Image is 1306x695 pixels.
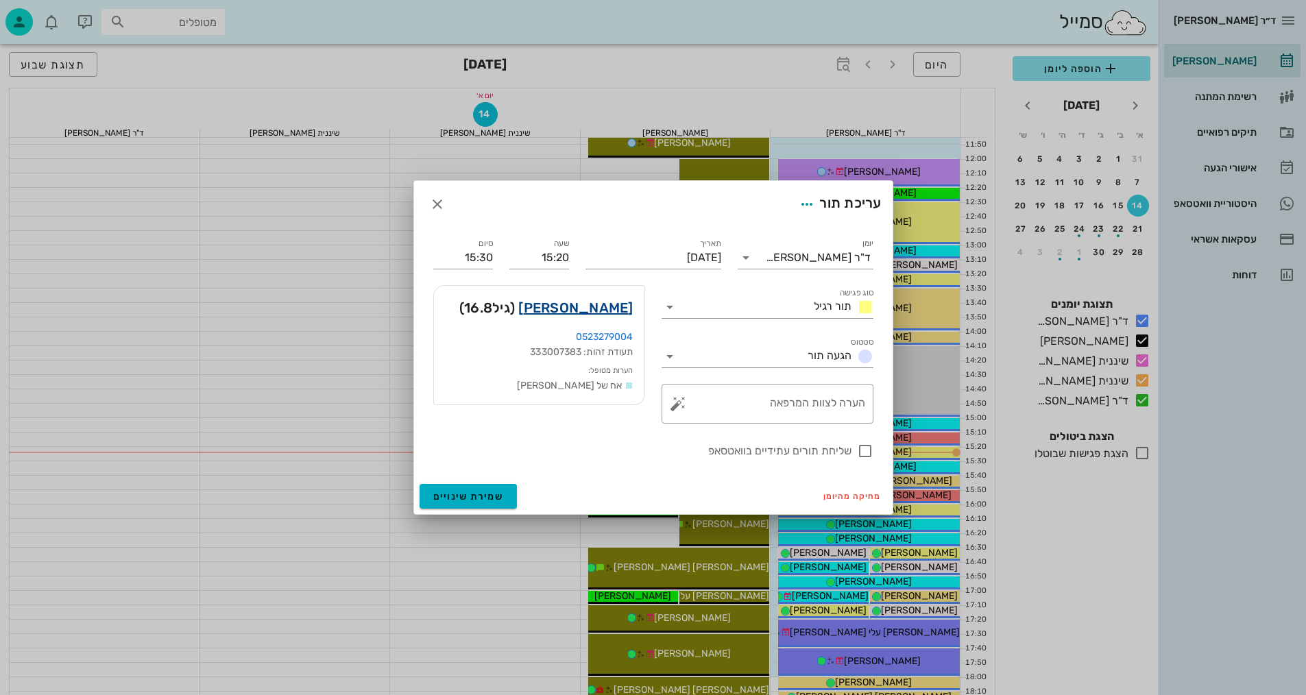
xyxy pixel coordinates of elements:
div: עריכת תור [795,192,881,217]
label: שליחת תורים עתידיים בוואטסאפ [433,444,851,458]
span: שמירת שינויים [433,491,504,502]
span: מחיקה מהיומן [823,491,882,501]
div: תעודת זהות: 333007383 [445,345,633,360]
span: הגעה תור [808,349,851,362]
a: 0523279004 [576,331,633,343]
label: שעה [553,239,569,249]
button: שמירת שינויים [420,484,518,509]
div: יומןד"ר [PERSON_NAME] [738,247,873,269]
span: (גיל ) [459,297,515,319]
button: מחיקה מהיומן [818,487,887,506]
div: ד"ר [PERSON_NAME] [766,252,871,264]
label: יומן [862,239,873,249]
div: סטטוסהגעה תור [662,345,873,367]
span: תור רגיל [814,300,851,313]
label: תאריך [699,239,721,249]
span: 16.8 [464,300,492,316]
label: סיום [479,239,493,249]
label: סטטוס [851,337,873,347]
label: סוג פגישה [839,288,873,298]
span: אח של [PERSON_NAME] [517,380,622,391]
a: [PERSON_NAME] [518,297,633,319]
small: הערות מטופל: [588,366,633,375]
